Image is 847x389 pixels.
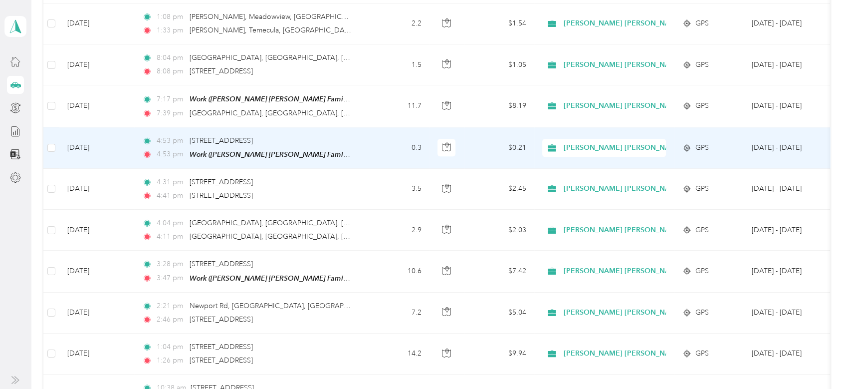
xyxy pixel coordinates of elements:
[157,259,185,270] span: 3:28 pm
[190,26,355,34] span: [PERSON_NAME], Temecula, [GEOGRAPHIC_DATA]
[695,348,709,359] span: GPS
[59,334,134,375] td: [DATE]
[190,260,253,268] span: [STREET_ADDRESS]
[157,66,185,77] span: 8:08 pm
[190,95,608,103] span: Work ([PERSON_NAME] [PERSON_NAME] Family Agency, Inc., [STREET_ADDRESS] , [GEOGRAPHIC_DATA], [GEO...
[744,44,835,85] td: Sep 16 - 30, 2025
[744,334,835,375] td: Sep 16 - 30, 2025
[464,44,534,85] td: $1.05
[464,210,534,251] td: $2.03
[364,293,429,334] td: 7.2
[744,169,835,210] td: Sep 16 - 30, 2025
[744,3,835,44] td: Sep 16 - 30, 2025
[59,127,134,169] td: [DATE]
[364,334,429,375] td: 14.2
[744,293,835,334] td: Sep 16 - 30, 2025
[564,59,733,70] span: [PERSON_NAME] [PERSON_NAME] Family Agency
[564,183,733,194] span: [PERSON_NAME] [PERSON_NAME] Family Agency
[791,333,847,389] iframe: Everlance-gr Chat Button Frame
[464,334,534,375] td: $9.94
[157,94,185,105] span: 7:17 pm
[59,169,134,210] td: [DATE]
[157,218,185,229] span: 4:04 pm
[364,85,429,127] td: 11.7
[695,183,709,194] span: GPS
[157,342,185,353] span: 1:04 pm
[190,178,253,186] span: [STREET_ADDRESS]
[157,231,185,242] span: 4:11 pm
[190,232,489,241] span: [GEOGRAPHIC_DATA], [GEOGRAPHIC_DATA], [GEOGRAPHIC_DATA], [GEOGRAPHIC_DATA]
[190,274,608,283] span: Work ([PERSON_NAME] [PERSON_NAME] Family Agency, Inc., [STREET_ADDRESS] , [GEOGRAPHIC_DATA], [GEO...
[695,142,709,153] span: GPS
[157,52,185,63] span: 8:04 pm
[157,314,185,325] span: 2:46 pm
[464,251,534,292] td: $7.42
[190,343,253,351] span: [STREET_ADDRESS]
[695,18,709,29] span: GPS
[695,100,709,111] span: GPS
[190,356,253,365] span: [STREET_ADDRESS]
[695,59,709,70] span: GPS
[364,3,429,44] td: 2.2
[157,190,185,201] span: 4:41 pm
[464,293,534,334] td: $5.04
[744,127,835,169] td: Sep 16 - 30, 2025
[744,251,835,292] td: Sep 16 - 30, 2025
[190,219,489,227] span: [GEOGRAPHIC_DATA], [GEOGRAPHIC_DATA], [GEOGRAPHIC_DATA], [GEOGRAPHIC_DATA]
[564,266,733,277] span: [PERSON_NAME] [PERSON_NAME] Family Agency
[157,273,185,284] span: 3:47 pm
[157,149,185,160] span: 4:53 pm
[744,210,835,251] td: Sep 16 - 30, 2025
[190,302,380,310] span: Newport Rd, [GEOGRAPHIC_DATA], [GEOGRAPHIC_DATA]
[190,12,441,21] span: [PERSON_NAME], Meadowview, [GEOGRAPHIC_DATA], [GEOGRAPHIC_DATA]
[157,11,185,22] span: 1:08 pm
[190,67,253,75] span: [STREET_ADDRESS]
[190,191,253,200] span: [STREET_ADDRESS]
[157,135,185,146] span: 4:53 pm
[464,127,534,169] td: $0.21
[464,3,534,44] td: $1.54
[364,127,429,169] td: 0.3
[59,251,134,292] td: [DATE]
[564,100,733,111] span: [PERSON_NAME] [PERSON_NAME] Family Agency
[364,251,429,292] td: 10.6
[59,85,134,127] td: [DATE]
[695,307,709,318] span: GPS
[695,225,709,236] span: GPS
[190,109,413,117] span: [GEOGRAPHIC_DATA], [GEOGRAPHIC_DATA], [GEOGRAPHIC_DATA]
[364,169,429,210] td: 3.5
[157,108,185,119] span: 7:39 pm
[59,44,134,85] td: [DATE]
[190,315,253,324] span: [STREET_ADDRESS]
[157,301,185,312] span: 2:21 pm
[464,85,534,127] td: $8.19
[59,210,134,251] td: [DATE]
[564,307,733,318] span: [PERSON_NAME] [PERSON_NAME] Family Agency
[190,150,608,159] span: Work ([PERSON_NAME] [PERSON_NAME] Family Agency, Inc., [STREET_ADDRESS] , [GEOGRAPHIC_DATA], [GEO...
[59,293,134,334] td: [DATE]
[564,348,733,359] span: [PERSON_NAME] [PERSON_NAME] Family Agency
[59,3,134,44] td: [DATE]
[464,169,534,210] td: $2.45
[364,44,429,85] td: 1.5
[364,210,429,251] td: 2.9
[695,266,709,277] span: GPS
[157,177,185,188] span: 4:31 pm
[744,85,835,127] td: Sep 16 - 30, 2025
[157,355,185,366] span: 1:26 pm
[564,225,733,236] span: [PERSON_NAME] [PERSON_NAME] Family Agency
[564,18,733,29] span: [PERSON_NAME] [PERSON_NAME] Family Agency
[190,136,253,145] span: [STREET_ADDRESS]
[157,25,185,36] span: 1:33 pm
[190,53,489,62] span: [GEOGRAPHIC_DATA], [GEOGRAPHIC_DATA], [GEOGRAPHIC_DATA], [GEOGRAPHIC_DATA]
[564,142,733,153] span: [PERSON_NAME] [PERSON_NAME] Family Agency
